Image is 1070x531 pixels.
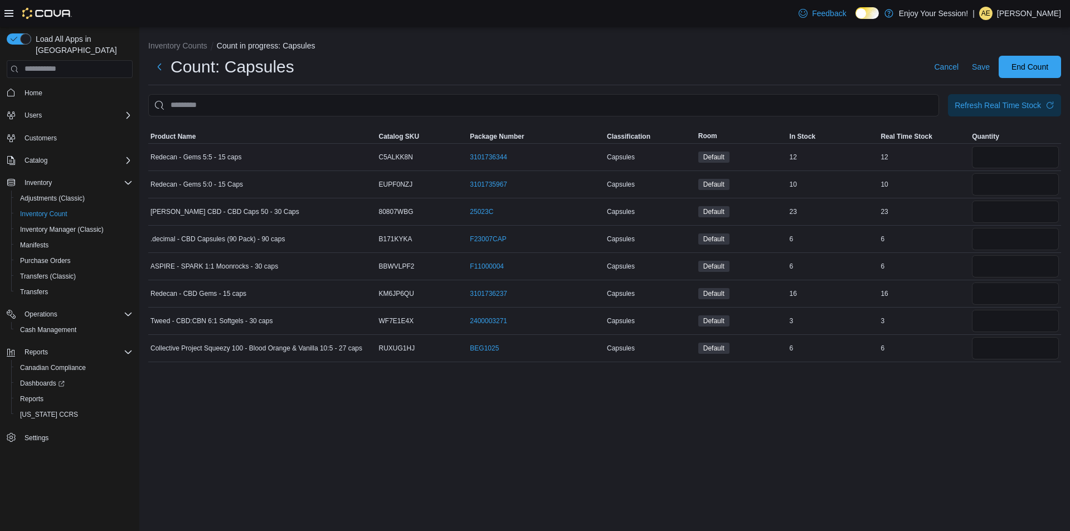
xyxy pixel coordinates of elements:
[787,342,879,355] div: 6
[948,94,1061,116] button: Refresh Real Time Stock
[16,254,133,267] span: Purchase Orders
[470,316,507,325] a: 2400003271
[11,407,137,422] button: [US_STATE] CCRS
[607,153,635,162] span: Capsules
[470,262,504,271] a: F11000004
[16,323,81,337] a: Cash Management
[470,180,507,189] a: 3101735967
[997,7,1061,20] p: [PERSON_NAME]
[16,361,133,374] span: Canadian Compliance
[20,131,61,145] a: Customers
[20,379,65,388] span: Dashboards
[379,180,413,189] span: EUPF0NZJ
[698,152,729,163] span: Default
[148,130,377,143] button: Product Name
[11,222,137,237] button: Inventory Manager (Classic)
[607,207,635,216] span: Capsules
[150,344,362,353] span: Collective Project Squeezy 100 - Blood Orange & Vanilla 10:5 - 27 caps
[930,56,963,78] button: Cancel
[20,241,48,250] span: Manifests
[698,261,729,272] span: Default
[20,86,133,100] span: Home
[20,154,133,167] span: Catalog
[787,205,879,218] div: 23
[16,223,133,236] span: Inventory Manager (Classic)
[150,132,196,141] span: Product Name
[150,153,241,162] span: Redecan - Gems 5:5 - 15 caps
[787,287,879,300] div: 16
[698,233,729,245] span: Default
[981,7,990,20] span: AE
[787,178,879,191] div: 10
[787,130,879,143] button: In Stock
[698,131,717,140] span: Room
[899,7,969,20] p: Enjoy Your Session!
[878,260,970,273] div: 6
[20,225,104,234] span: Inventory Manager (Classic)
[7,80,133,475] nav: Complex example
[11,391,137,407] button: Reports
[16,408,133,421] span: Washington CCRS
[16,270,133,283] span: Transfers (Classic)
[20,194,85,203] span: Adjustments (Classic)
[794,2,850,25] a: Feedback
[11,191,137,206] button: Adjustments (Classic)
[878,314,970,328] div: 3
[999,56,1061,78] button: End Count
[855,7,879,19] input: Dark Mode
[22,8,72,19] img: Cova
[16,377,133,390] span: Dashboards
[2,429,137,445] button: Settings
[2,153,137,168] button: Catalog
[20,210,67,218] span: Inventory Count
[20,288,48,296] span: Transfers
[11,376,137,391] a: Dashboards
[703,234,724,244] span: Default
[878,342,970,355] div: 6
[11,360,137,376] button: Canadian Compliance
[787,232,879,246] div: 6
[20,272,76,281] span: Transfers (Classic)
[16,285,52,299] a: Transfers
[16,238,133,252] span: Manifests
[979,7,993,20] div: Alana Edgington
[16,192,89,205] a: Adjustments (Classic)
[16,408,82,421] a: [US_STATE] CCRS
[150,316,273,325] span: Tweed - CBD:CBN 6:1 Softgels - 30 caps
[25,310,57,319] span: Operations
[16,192,133,205] span: Adjustments (Classic)
[881,132,932,141] span: Real Time Stock
[150,207,299,216] span: [PERSON_NAME] CBD - CBD Caps 50 - 30 Caps
[470,207,493,216] a: 25023C
[607,262,635,271] span: Capsules
[698,179,729,190] span: Default
[20,256,71,265] span: Purchase Orders
[878,130,970,143] button: Real Time Stock
[11,237,137,253] button: Manifests
[468,130,605,143] button: Package Number
[967,56,994,78] button: Save
[25,348,48,357] span: Reports
[2,306,137,322] button: Operations
[20,410,78,419] span: [US_STATE] CCRS
[605,130,696,143] button: Classification
[16,207,133,221] span: Inventory Count
[25,134,57,143] span: Customers
[379,316,414,325] span: WF7E1E4X
[11,253,137,269] button: Purchase Orders
[787,260,879,273] div: 6
[20,308,133,321] span: Operations
[16,238,53,252] a: Manifests
[20,430,133,444] span: Settings
[878,150,970,164] div: 12
[698,315,729,327] span: Default
[20,345,133,359] span: Reports
[16,361,90,374] a: Canadian Compliance
[20,131,133,145] span: Customers
[150,289,246,298] span: Redecan - CBD Gems - 15 caps
[20,176,56,189] button: Inventory
[698,343,729,354] span: Default
[2,130,137,146] button: Customers
[812,8,846,19] span: Feedback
